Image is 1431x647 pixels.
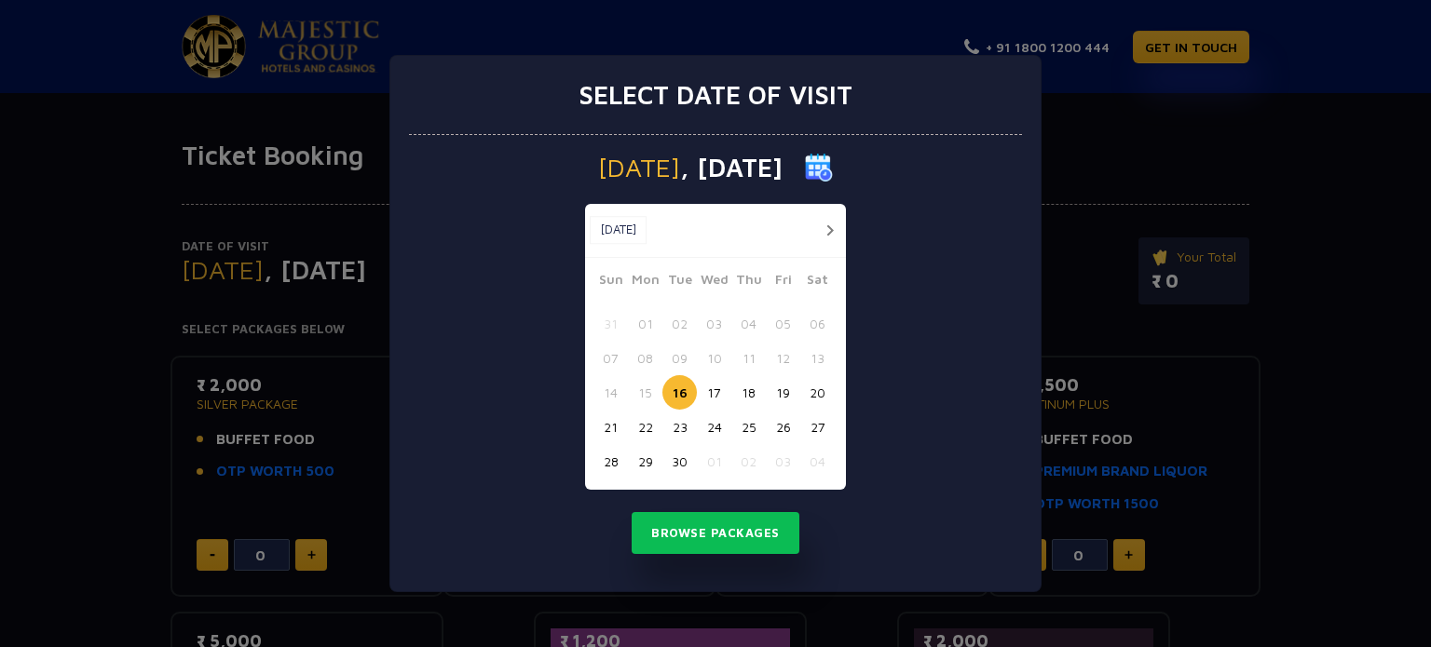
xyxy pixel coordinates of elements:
[800,341,835,375] button: 13
[598,155,680,181] span: [DATE]
[766,341,800,375] button: 12
[800,410,835,444] button: 27
[590,216,647,244] button: [DATE]
[766,410,800,444] button: 26
[662,375,697,410] button: 16
[697,341,731,375] button: 10
[579,79,852,111] h3: Select date of visit
[662,306,697,341] button: 02
[593,410,628,444] button: 21
[731,306,766,341] button: 04
[697,410,731,444] button: 24
[697,306,731,341] button: 03
[628,306,662,341] button: 01
[805,154,833,182] img: calender icon
[593,306,628,341] button: 31
[593,341,628,375] button: 07
[766,269,800,295] span: Fri
[800,375,835,410] button: 20
[628,444,662,479] button: 29
[731,444,766,479] button: 02
[662,269,697,295] span: Tue
[697,375,731,410] button: 17
[800,306,835,341] button: 06
[800,269,835,295] span: Sat
[662,444,697,479] button: 30
[662,341,697,375] button: 09
[593,269,628,295] span: Sun
[632,512,799,555] button: Browse Packages
[731,341,766,375] button: 11
[628,410,662,444] button: 22
[593,375,628,410] button: 14
[766,306,800,341] button: 05
[800,444,835,479] button: 04
[697,269,731,295] span: Wed
[766,444,800,479] button: 03
[680,155,783,181] span: , [DATE]
[662,410,697,444] button: 23
[766,375,800,410] button: 19
[731,410,766,444] button: 25
[628,269,662,295] span: Mon
[628,341,662,375] button: 08
[731,375,766,410] button: 18
[731,269,766,295] span: Thu
[697,444,731,479] button: 01
[593,444,628,479] button: 28
[628,375,662,410] button: 15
